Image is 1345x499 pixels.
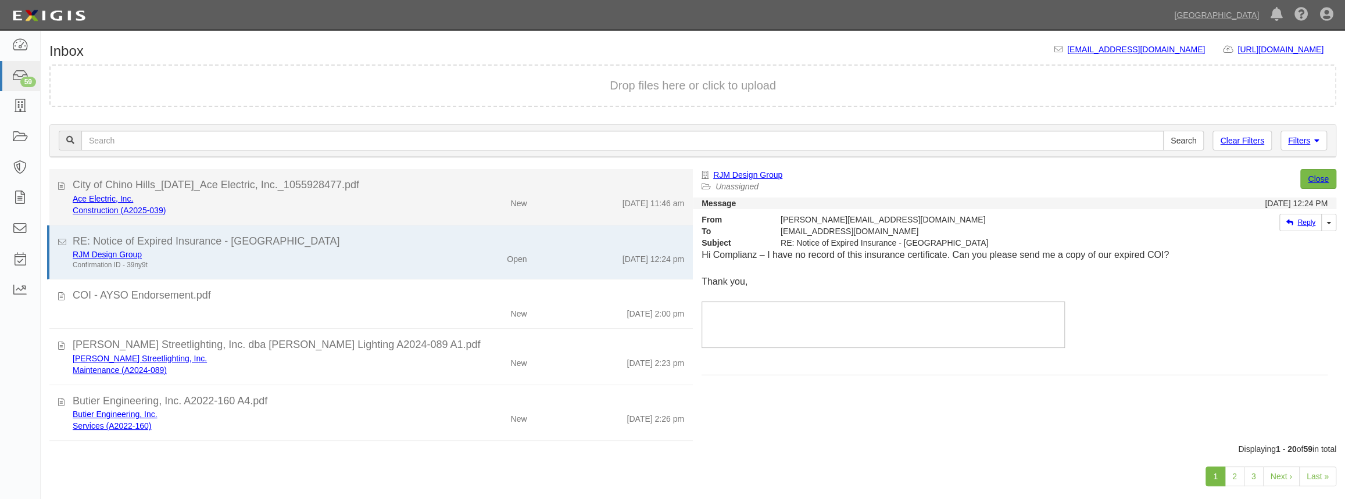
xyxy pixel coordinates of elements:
div: RE: Notice of Expired Insurance - Chino Hills [73,234,684,249]
div: Butier Engineering, Inc. [73,408,422,420]
div: party-tr3xej@chinohills.complianz.com [772,225,1167,237]
input: Search [81,131,1164,150]
a: RJM Design Group [73,250,142,259]
strong: Subject [693,237,772,249]
a: Next › [1263,466,1300,486]
div: [DATE] 12:24 pm [623,249,684,265]
div: COI - AYSO Endorsement.pdf [73,288,684,303]
a: 3 [1244,466,1264,486]
strong: To [693,225,772,237]
a: Unassigned [716,182,759,191]
div: Open [507,249,527,265]
strong: From [693,214,772,225]
a: 2 [1225,466,1244,486]
a: Butier Engineering, Inc. [73,410,158,419]
b: 1 - 20 [1276,444,1297,454]
div: Butier Engineering, Inc. A2022-160 A4.pdf [73,394,684,409]
a: 1 [1206,466,1225,486]
input: Search [1163,131,1204,150]
div: [PERSON_NAME][EMAIL_ADDRESS][DOMAIN_NAME] [772,214,1167,225]
div: [DATE] 2:00 pm [627,303,684,319]
a: [URL][DOMAIN_NAME] [1237,45,1336,54]
a: Ace Electric, Inc. [73,194,133,203]
div: New [510,303,527,319]
a: Maintenance (A2024-089) [73,365,167,375]
div: Tanko Streetlighting, Inc. [73,353,422,364]
b: 59 [1303,444,1312,454]
div: Tanko Streetlighting, Inc. dba Tanko Lighting A2024-089 A1.pdf [73,338,684,353]
a: [EMAIL_ADDRESS][DOMAIN_NAME] [1067,45,1205,54]
img: logo-5460c22ac91f19d4615b14bd174203de0afe785f0fc80cf4dbbc73dc1793850b.png [9,5,89,26]
i: Help Center - Complianz [1294,8,1308,22]
div: Confirmation ID - 39ny9t [73,260,422,270]
span: Thank you, [702,277,747,286]
div: City of Chino Hills_9-25-2025_Ace Electric, Inc._1055928477.pdf [73,178,684,193]
div: Displaying of in total [41,443,1345,455]
div: Services (A2022-160) [73,420,422,432]
button: Drop files here or click to upload [610,77,776,94]
h1: Inbox [49,44,84,59]
div: [DATE] 11:46 am [623,193,684,209]
a: Reply [1279,214,1322,231]
a: Last » [1299,466,1336,486]
div: [DATE] 2:26 pm [627,408,684,425]
span: Hi Complianz – I have no record of this insurance certificate. Can you please send me a copy of o... [702,250,1169,260]
a: [GEOGRAPHIC_DATA] [1168,3,1265,27]
div: [DATE] 2:23 pm [627,353,684,369]
strong: Message [702,199,736,208]
div: Construction (A2025-039) [73,204,422,216]
a: Clear Filters [1212,131,1271,150]
div: Maintenance (A2024-089) [73,364,422,376]
a: Filters [1280,131,1327,150]
div: 59 [20,77,36,87]
div: RE: Notice of Expired Insurance - Chino Hills [772,237,1167,249]
div: New [510,408,527,425]
a: [PERSON_NAME] Streetlighting, Inc. [73,354,207,363]
a: Close [1300,169,1336,189]
a: Services (A2022-160) [73,421,151,430]
div: [DATE] 12:24 PM [1265,198,1328,209]
a: Construction (A2025-039) [73,206,166,215]
div: New [510,193,527,209]
div: New [510,353,527,369]
div: Ace Electric, Inc. [73,193,422,204]
a: RJM Design Group [713,170,782,180]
